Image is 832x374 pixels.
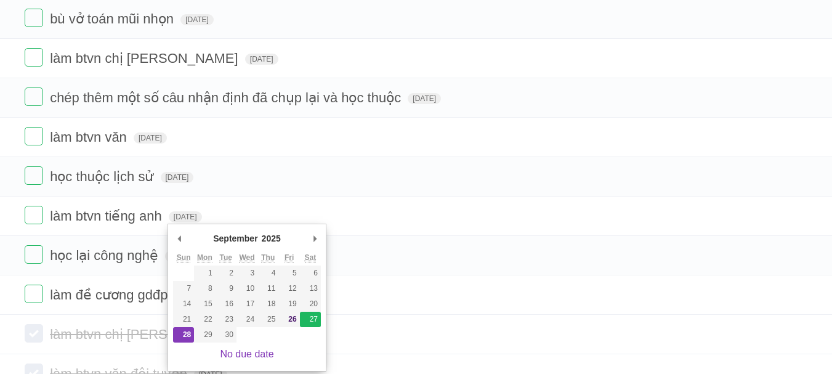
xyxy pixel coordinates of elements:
[278,266,299,281] button: 5
[173,229,185,248] button: Previous Month
[25,324,43,343] label: Done
[261,253,275,262] abbr: Thursday
[194,266,215,281] button: 1
[216,296,236,312] button: 16
[285,253,294,262] abbr: Friday
[25,87,43,106] label: Done
[220,349,273,359] a: No due date
[278,312,299,327] button: 26
[50,51,241,66] span: làm btvn chị [PERSON_NAME]
[50,11,177,26] span: bù vở toán mũi nhọn
[25,127,43,145] label: Done
[300,312,321,327] button: 27
[25,9,43,27] label: Done
[211,229,259,248] div: September
[173,327,194,343] button: 28
[236,296,257,312] button: 17
[50,248,161,263] span: học lại công nghệ
[216,327,236,343] button: 30
[50,90,404,105] span: chép thêm một số câu nhận định đã chụp lại và học thuộc
[177,253,191,262] abbr: Sunday
[25,48,43,67] label: Done
[257,312,278,327] button: 25
[194,312,215,327] button: 22
[245,54,278,65] span: [DATE]
[257,296,278,312] button: 18
[50,208,165,224] span: làm btvn tiếng anh
[278,296,299,312] button: 19
[25,245,43,264] label: Done
[50,129,130,145] span: làm btvn văn
[300,281,321,296] button: 13
[219,253,232,262] abbr: Tuesday
[50,169,156,184] span: học thuộc lịch sử
[300,296,321,312] button: 20
[134,132,167,144] span: [DATE]
[173,296,194,312] button: 14
[239,253,254,262] abbr: Wednesday
[278,281,299,296] button: 12
[180,14,214,25] span: [DATE]
[169,211,202,222] span: [DATE]
[236,312,257,327] button: 24
[161,172,194,183] span: [DATE]
[173,281,194,296] button: 7
[309,229,321,248] button: Next Month
[257,281,278,296] button: 11
[25,166,43,185] label: Done
[165,251,198,262] span: [DATE]
[305,253,317,262] abbr: Saturday
[216,281,236,296] button: 9
[50,287,171,303] span: làm đề cương gdđp
[194,327,215,343] button: 29
[50,327,241,342] span: làm btvn chị [PERSON_NAME]
[25,206,43,224] label: Done
[236,281,257,296] button: 10
[257,266,278,281] button: 4
[194,296,215,312] button: 15
[260,229,283,248] div: 2025
[173,312,194,327] button: 21
[408,93,441,104] span: [DATE]
[236,266,257,281] button: 3
[25,285,43,303] label: Done
[197,253,212,262] abbr: Monday
[194,281,215,296] button: 8
[300,266,321,281] button: 6
[216,266,236,281] button: 2
[216,312,236,327] button: 23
